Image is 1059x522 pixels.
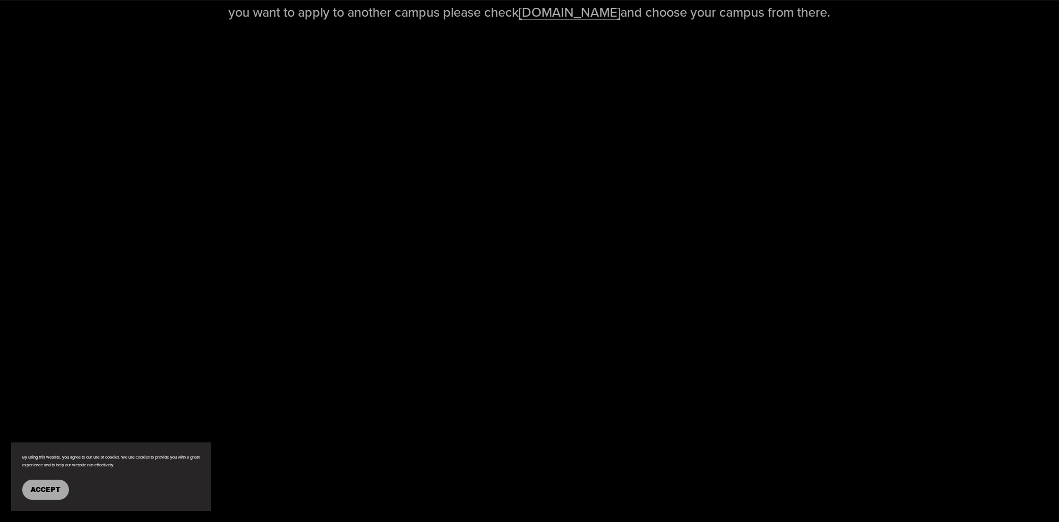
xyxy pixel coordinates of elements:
span: Accept [31,486,61,494]
iframe: EIS Recruitment Mansourieh [42,121,1017,400]
a: [DOMAIN_NAME] [519,3,620,21]
button: Accept [22,480,69,500]
section: Cookie banner [11,442,211,511]
p: By using this website, you agree to our use of cookies. We use cookies to provide you with a grea... [22,454,200,469]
